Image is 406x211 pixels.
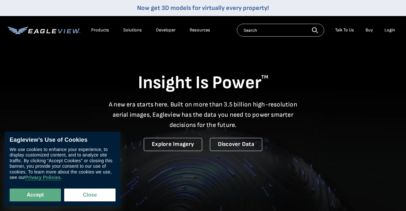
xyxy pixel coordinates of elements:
[261,74,268,80] sup: TM
[123,27,142,33] div: Solutions
[210,138,262,151] a: Discover Data
[366,27,373,33] a: Buy
[10,147,116,181] div: We use cookies to enhance your experience, to display customized content, and to analyze site tra...
[144,138,202,151] a: Explore Imagery
[10,189,61,201] button: Accept
[8,72,398,94] h1: Insight Is Power
[335,27,354,33] div: Talk To Us
[156,27,176,33] a: Developer
[137,4,269,12] a: Now get 3D models for virtually every property!
[384,27,395,33] div: Login
[10,137,116,144] div: Eagleview’s Use of Cookies
[190,27,210,33] div: Resources
[105,99,301,130] p: A new era starts here. Built on more than 3.5 billion high-resolution aerial images, Eagleview ha...
[64,189,116,201] button: Close
[91,27,109,33] div: Products
[237,24,324,37] input: Search
[25,175,60,181] a: Privacy Policies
